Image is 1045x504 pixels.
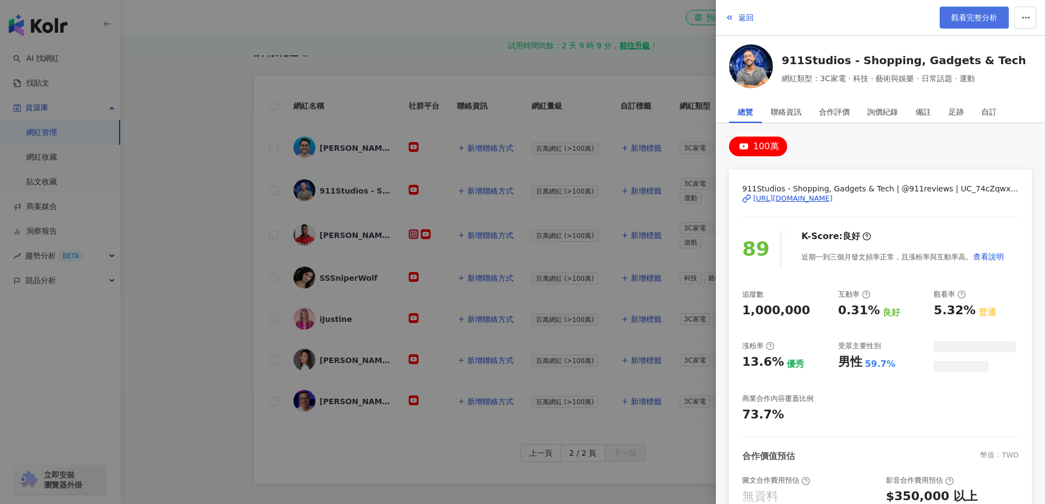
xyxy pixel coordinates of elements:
div: 59.7% [865,358,896,370]
span: 觀看完整分析 [951,13,997,22]
div: 普通 [979,307,996,319]
span: 911Studios - Shopping, Gadgets & Tech | @911reviews | UC_74cZqwx2-NppYqrq824UQ [742,183,1019,195]
div: 影音合作費用預估 [886,475,954,485]
div: 詢價紀錄 [867,101,898,123]
img: KOL Avatar [729,44,773,88]
div: 受眾主要性別 [838,341,881,351]
div: 男性 [838,354,862,371]
a: 911Studios - Shopping, Gadgets & Tech [782,53,1026,68]
div: 合作價值預估 [742,450,795,462]
div: 73.7% [742,406,784,423]
div: 合作評價 [819,101,850,123]
div: 1,000,000 [742,302,810,319]
a: 觀看完整分析 [940,7,1009,29]
div: 100萬 [753,139,779,154]
div: 聯絡資訊 [771,101,801,123]
div: 商業合作內容覆蓋比例 [742,394,814,404]
span: 查看說明 [973,252,1004,261]
div: 自訂 [981,101,997,123]
div: 良好 [883,307,900,319]
div: 漲粉率 [742,341,775,351]
div: 互動率 [838,290,871,299]
div: 備註 [916,101,931,123]
div: 圖文合作費用預估 [742,475,810,485]
span: 網紅類型：3C家電 · 科技 · 藝術與娛樂 · 日常話題 · 運動 [782,72,1026,84]
div: 足跡 [948,101,964,123]
div: 觀看率 [934,290,966,299]
div: 幣值：TWD [980,450,1019,462]
button: 100萬 [729,137,787,156]
div: 13.6% [742,354,784,371]
div: 良好 [843,230,860,242]
div: 近期一到三個月發文頻率正常，且漲粉率與互動率高。 [801,246,1004,268]
a: [URL][DOMAIN_NAME] [742,194,1019,203]
button: 查看說明 [973,246,1004,268]
div: 總覽 [738,101,753,123]
div: 5.32% [934,302,975,319]
div: [URL][DOMAIN_NAME] [753,194,833,203]
button: 返回 [725,7,754,29]
div: 追蹤數 [742,290,764,299]
div: K-Score : [801,230,871,242]
div: 0.31% [838,302,880,319]
a: KOL Avatar [729,44,773,92]
span: 返回 [738,13,754,22]
div: 89 [742,234,770,265]
div: 優秀 [787,358,804,370]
